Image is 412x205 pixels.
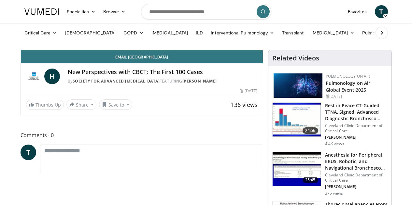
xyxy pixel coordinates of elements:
[21,26,61,39] a: Critical Care
[325,191,343,196] p: 375 views
[344,5,371,18] a: Favorites
[21,145,36,160] a: T
[325,102,388,122] h3: Rest in Peace CT-Guided TTNA. Signed: Advanced Diagnostic Bronchosco…
[273,152,321,186] img: 439ac2c9-7e72-40c5-84cd-4e27905506ca.150x105_q85_crop-smart_upscale.jpg
[24,8,59,15] img: VuMedi Logo
[303,127,318,134] span: 24:56
[240,88,257,94] div: [DATE]
[326,94,386,99] div: [DATE]
[307,26,358,39] a: [MEDICAL_DATA]
[325,173,388,183] p: Cleveland Clinic Department of Critical Care
[21,50,263,63] a: Email [GEOGRAPHIC_DATA]
[272,102,388,147] a: 24:56 Rest in Peace CT-Guided TTNA. Signed: Advanced Diagnostic Bronchosco… Cleveland Clinic Depa...
[182,78,217,84] a: [PERSON_NAME]
[148,26,192,39] a: [MEDICAL_DATA]
[375,5,388,18] a: T
[278,26,307,39] a: Transplant
[192,26,207,39] a: ILD
[141,4,271,19] input: Search topics, interventions
[120,26,148,39] a: COPD
[21,131,263,139] span: Comments 0
[325,152,388,171] h3: Anesthesia for Peripheral EBUS, Robotic, and Navigational Bronchosco…
[73,78,160,84] a: Society for Advanced [MEDICAL_DATA]
[26,69,42,84] img: Society for Advanced Bronchoscopy
[272,152,388,196] a: 25:45 Anesthesia for Peripheral EBUS, Robotic, and Navigational Bronchosco… Cleveland Clinic Depa...
[274,73,322,98] img: ba18d8f0-9906-4a98-861f-60482623d05e.jpeg.150x105_q85_autocrop_double_scale_upscale_version-0.2.jpg
[63,5,100,18] a: Specialties
[326,80,371,93] a: Pulmonology on Air Global Event 2025
[66,99,97,110] button: Share
[273,103,321,136] img: 8e3631fa-1f2d-4525-9a30-a37646eef5fe.150x105_q85_crop-smart_upscale.jpg
[325,123,388,134] p: Cleveland Clinic Department of Critical Care
[326,73,370,79] a: Pulmonology on Air
[325,135,388,140] p: [PERSON_NAME]
[44,69,60,84] a: H
[272,54,319,62] h4: Related Videos
[61,26,120,39] a: [DEMOGRAPHIC_DATA]
[303,177,318,183] span: 25:45
[99,99,132,110] button: Save to
[99,5,129,18] a: Browse
[325,184,388,189] p: [PERSON_NAME]
[26,100,64,110] a: Thumbs Up
[68,69,258,76] h4: New Perspectives with CBCT: The First 100 Cases
[207,26,278,39] a: Interventional Pulmonology
[68,78,258,84] div: By FEATURING
[325,141,344,147] p: 4.4K views
[231,101,258,109] span: 136 views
